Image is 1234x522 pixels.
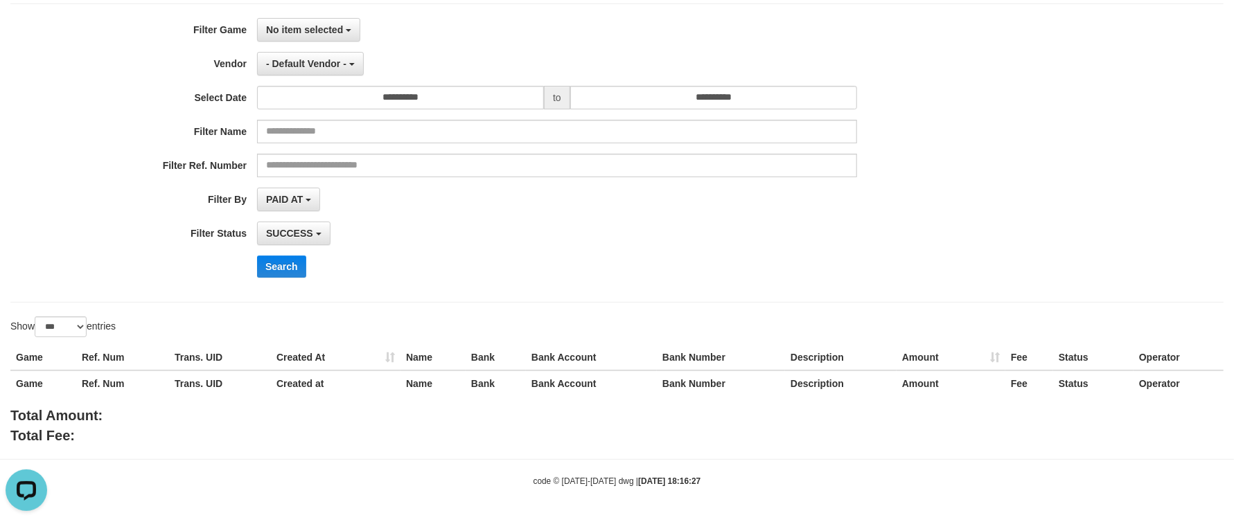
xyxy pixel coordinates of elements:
th: Description [785,370,897,396]
th: Bank [466,370,526,396]
th: Operator [1134,370,1224,396]
span: SUCCESS [266,228,313,239]
span: - Default Vendor - [266,58,346,69]
th: Operator [1134,345,1224,370]
th: Description [785,345,897,370]
small: code © [DATE]-[DATE] dwg | [534,476,701,486]
th: Bank Account [526,370,657,396]
th: Bank [466,345,526,370]
th: Ref. Num [76,345,169,370]
button: - Default Vendor - [257,52,364,75]
span: No item selected [266,24,343,35]
th: Amount [897,345,1005,370]
th: Status [1053,370,1134,396]
span: PAID AT [266,194,303,205]
th: Ref. Num [76,370,169,396]
th: Bank Number [657,370,785,396]
th: Game [10,345,76,370]
strong: [DATE] 18:16:27 [638,476,700,486]
button: No item selected [257,18,360,42]
th: Amount [897,370,1005,396]
th: Fee [1005,370,1053,396]
b: Total Fee: [10,428,75,443]
th: Status [1053,345,1134,370]
th: Trans. UID [169,370,271,396]
label: Show entries [10,316,116,337]
th: Game [10,370,76,396]
th: Created At [271,345,400,370]
span: to [544,86,570,109]
th: Created at [271,370,400,396]
button: PAID AT [257,188,320,211]
th: Bank Number [657,345,785,370]
th: Fee [1005,345,1053,370]
button: Search [257,255,306,278]
th: Name [400,345,466,370]
th: Name [400,370,466,396]
th: Bank Account [526,345,657,370]
button: Open LiveChat chat widget [6,6,47,47]
button: SUCCESS [257,222,330,245]
b: Total Amount: [10,408,103,423]
select: Showentries [35,316,87,337]
th: Trans. UID [169,345,271,370]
